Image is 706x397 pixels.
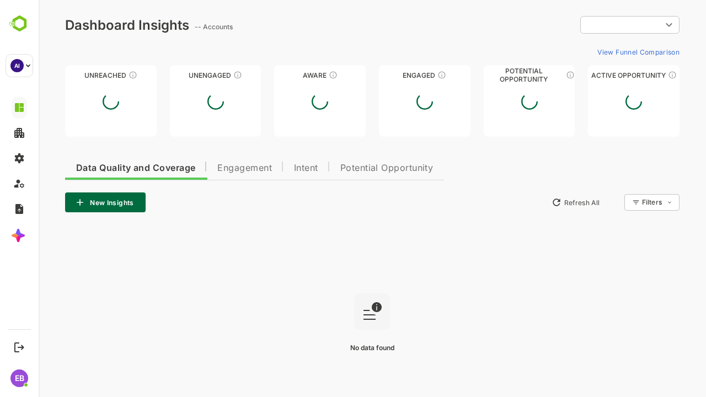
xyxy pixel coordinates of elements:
span: No data found [312,344,356,352]
div: These accounts have just entered the buying cycle and need further nurturing [290,71,299,79]
button: New Insights [26,192,107,212]
button: Refresh All [508,194,566,211]
ag: -- Accounts [156,23,197,31]
div: Aware [236,71,327,79]
div: Potential Opportunity [445,71,537,79]
div: ​ [542,15,641,35]
div: Unreached [26,71,118,79]
div: Filters [602,192,641,212]
span: Data Quality and Coverage [38,164,157,173]
div: These accounts are MQAs and can be passed on to Inside Sales [527,71,536,79]
div: These accounts have open opportunities which might be at any of the Sales Stages [629,71,638,79]
div: Engaged [340,71,432,79]
span: Engagement [179,164,233,173]
div: Active Opportunity [549,71,641,79]
div: Dashboard Insights [26,17,151,33]
div: These accounts are warm, further nurturing would qualify them to MQAs [399,71,408,79]
button: View Funnel Comparison [554,43,641,61]
div: These accounts have not shown enough engagement and need nurturing [195,71,204,79]
div: These accounts have not been engaged with for a defined time period [90,71,99,79]
div: AI [10,59,24,72]
div: Filters [603,198,623,206]
button: Logout [12,340,26,355]
div: Unengaged [131,71,223,79]
div: EB [10,369,28,387]
span: Intent [255,164,280,173]
img: BambooboxLogoMark.f1c84d78b4c51b1a7b5f700c9845e183.svg [6,13,34,34]
span: Potential Opportunity [302,164,395,173]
